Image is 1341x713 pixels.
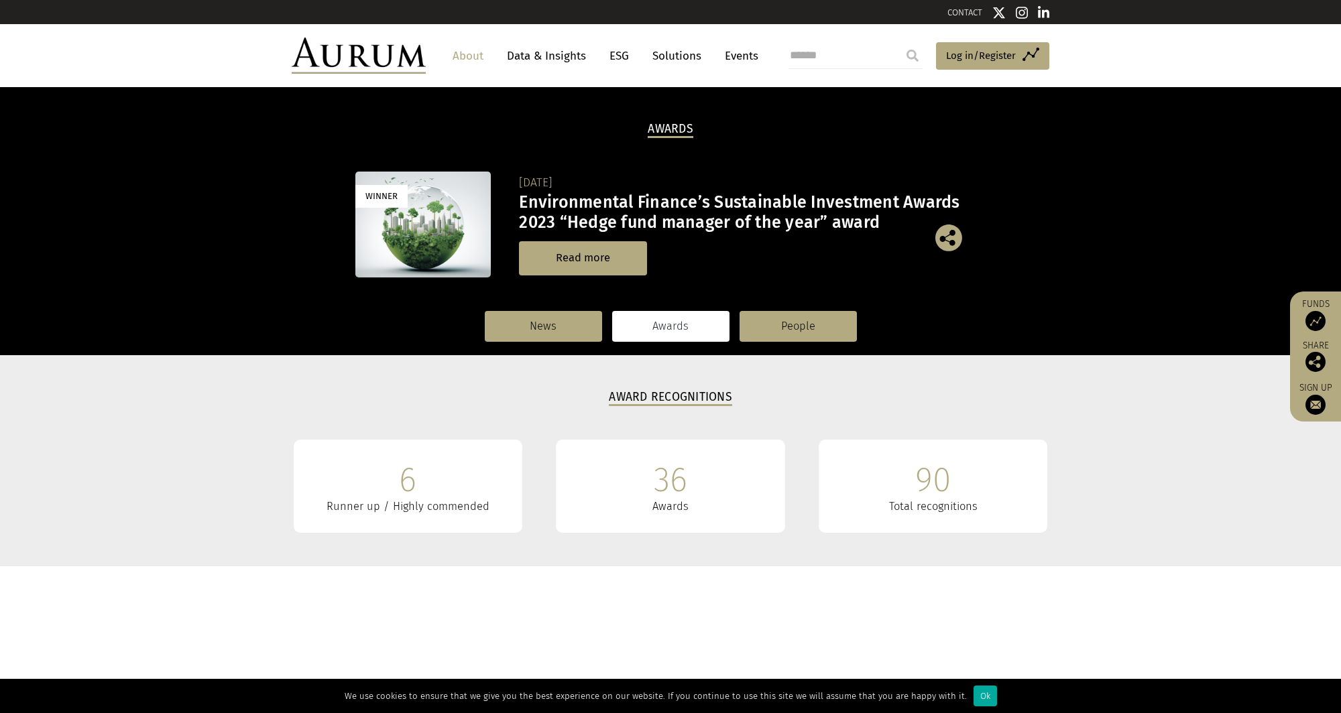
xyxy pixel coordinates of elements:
img: Aurum [292,38,426,74]
img: Sign up to our newsletter [1305,395,1326,415]
a: People [740,311,857,342]
h2: Awards [648,122,693,138]
h3: Award Recognitions [609,390,732,406]
img: Twitter icon [992,6,1006,19]
a: Awards [612,311,730,342]
div: Winner [355,185,408,207]
img: Linkedin icon [1038,6,1050,19]
a: Sign up [1297,382,1334,415]
input: Submit [899,42,926,69]
div: Ok [974,686,997,706]
a: Data & Insights [500,44,593,68]
img: Share this post [1305,352,1326,372]
div: 36 [654,460,687,500]
span: Log in/Register [946,48,1016,64]
div: Share [1297,341,1334,372]
a: Events [718,44,758,68]
div: Awards [576,500,765,513]
a: News [485,311,602,342]
a: Funds [1297,298,1334,331]
a: Solutions [646,44,708,68]
div: Runner up / Highly commended [314,500,503,513]
div: [DATE] [519,174,982,192]
div: 6 [399,460,416,500]
img: Instagram icon [1016,6,1028,19]
div: 90 [915,460,951,500]
a: Read more [519,241,647,275]
a: About [446,44,490,68]
img: Access Funds [1305,311,1326,331]
a: CONTACT [947,7,982,17]
div: Total recognitions [839,500,1028,513]
a: Log in/Register [936,42,1049,70]
a: ESG [603,44,636,68]
h3: Environmental Finance’s Sustainable Investment Awards 2023 “Hedge fund manager of the year” award [519,192,982,233]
